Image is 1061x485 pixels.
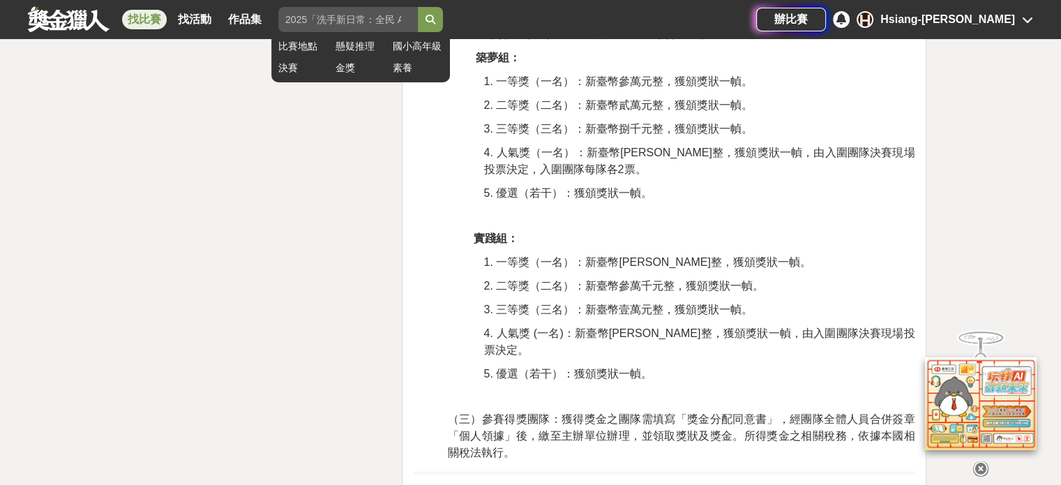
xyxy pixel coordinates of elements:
[483,304,753,315] span: 3. 三等獎（三名）：新臺幣壹萬元整，獲頒獎狀一幀。
[278,7,418,32] input: 2025「洗手新日常：全民 ALL IN」洗手歌全台徵選
[483,280,764,292] span: 2. 二等獎（二名）：新臺幣參萬千元整，獲頒獎狀一幀。
[278,39,329,54] a: 比賽地點
[278,61,329,75] a: 決賽
[172,10,217,29] a: 找活動
[483,327,915,356] span: 4. 人氣獎 (一名)：新臺幣[PERSON_NAME]整，獲頒獎狀一幀，由入圍團隊決賽現場投票決定。
[473,232,518,244] strong: 實踐組：
[483,368,652,380] span: 5. 優選（若干）：獲頒獎狀一幀。
[223,10,267,29] a: 作品集
[483,187,652,199] span: 5. 優選（若干）：獲頒獎狀一幀。
[336,39,386,54] a: 懸疑推理
[756,8,826,31] a: 辦比賽
[483,75,753,87] span: 1. 一等獎（一名）：新臺幣參萬元整，獲頒獎狀一幀。
[925,357,1037,450] img: d2146d9a-e6f6-4337-9592-8cefde37ba6b.png
[336,61,386,75] a: 金獎
[476,52,520,64] strong: 築夢組：
[122,10,167,29] a: 找比賽
[483,123,753,135] span: 3. 三等獎（三名）：新臺幣捌千元整，獲頒獎狀一幀。
[483,99,753,111] span: 2. 二等獎（二名）：新臺幣貳萬元整，獲頒獎狀一幀。
[483,256,811,268] span: 1. 一等獎（一名）：新臺幣[PERSON_NAME]整，獲頒獎狀一幀。
[393,61,443,75] a: 素養
[483,147,915,175] span: 4. 人氣獎（一名）：新臺幣[PERSON_NAME]整，獲頒獎狀一幀，由入圍團隊決賽現場投票決定，入圍團隊每隊各2票。
[393,39,443,54] a: 國小高年級
[857,11,873,28] div: H
[447,413,915,458] span: （三）參賽得獎團隊：獲得獎金之團隊需填寫「獎金分配同意書」，經團隊全體人員合併簽章「個人領據」後，繳至主辦單位辦理，並領取獎狀及獎金。所得獎金之相關稅務，依據本國相關稅法執行。
[880,11,1015,28] div: Hsiang-[PERSON_NAME]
